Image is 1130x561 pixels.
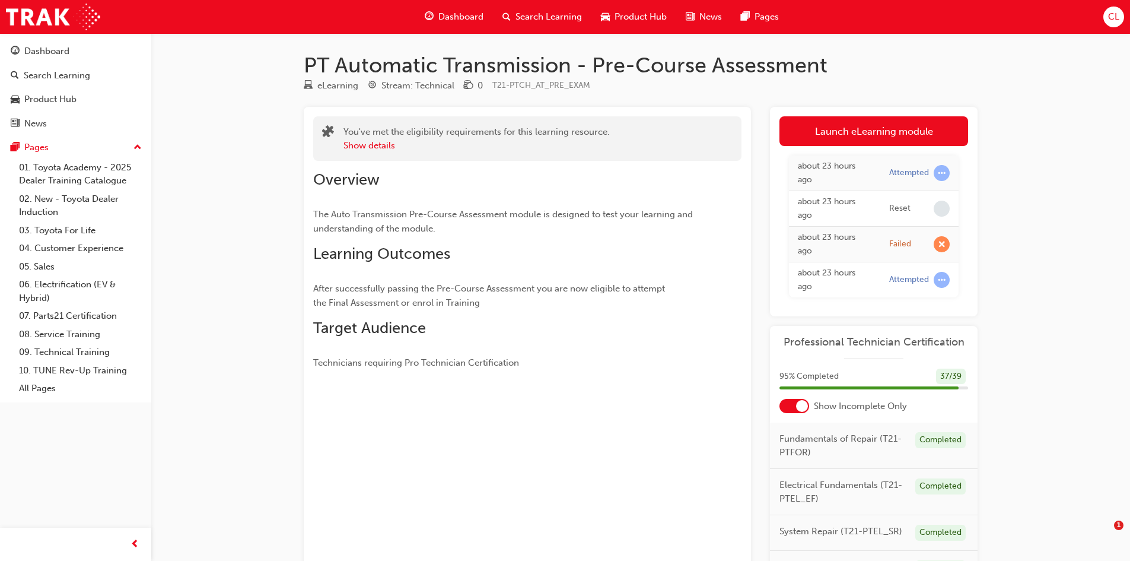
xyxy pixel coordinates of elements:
button: Pages [5,137,147,159]
a: News [5,113,147,135]
a: Dashboard [5,40,147,62]
div: Wed Sep 24 2025 15:00:58 GMT+0800 (Australian Western Standard Time) [798,231,871,258]
div: Stream: Technical [381,79,454,93]
a: car-iconProduct Hub [591,5,676,29]
span: prev-icon [130,537,139,552]
a: 03. Toyota For Life [14,221,147,240]
span: System Repair (T21-PTEL_SR) [779,525,902,538]
a: Professional Technician Certification [779,335,968,349]
span: CL [1108,10,1119,24]
div: Attempted [889,167,929,179]
div: Completed [915,478,966,495]
span: target-icon [368,81,377,91]
a: 10. TUNE Rev-Up Training [14,362,147,380]
a: 09. Technical Training [14,343,147,362]
span: news-icon [686,9,695,24]
a: 08. Service Training [14,325,147,344]
span: search-icon [502,9,511,24]
span: Show Incomplete Only [814,400,907,413]
div: Wed Sep 24 2025 15:02:04 GMT+0800 (Australian Western Standard Time) [798,160,871,186]
span: learningRecordVerb_ATTEMPT-icon [934,165,950,181]
div: News [24,117,47,131]
span: car-icon [11,94,20,105]
span: Overview [313,170,380,189]
h1: PT Automatic Transmission - Pre-Course Assessment [304,52,978,78]
span: guage-icon [425,9,434,24]
div: eLearning [317,79,358,93]
a: Search Learning [5,65,147,87]
div: You've met the eligibility requirements for this learning resource. [343,125,610,152]
div: Wed Sep 24 2025 14:36:59 GMT+0800 (Australian Western Standard Time) [798,267,871,293]
span: Electrical Fundamentals (T21-PTEL_EF) [779,478,906,505]
a: Launch eLearning module [779,116,968,146]
a: 07. Parts21 Certification [14,307,147,325]
span: pages-icon [741,9,750,24]
span: After successfully passing the Pre-Course Assessment you are now eligible to attempt the Final As... [313,283,667,308]
div: Failed [889,239,911,250]
span: 1 [1114,521,1123,530]
a: Product Hub [5,88,147,110]
button: DashboardSearch LearningProduct HubNews [5,38,147,137]
a: 06. Electrification (EV & Hybrid) [14,275,147,307]
div: Stream [368,78,454,93]
span: Target Audience [313,319,426,337]
span: Dashboard [438,10,483,24]
div: Dashboard [24,45,69,58]
a: guage-iconDashboard [415,5,493,29]
span: money-icon [464,81,473,91]
span: learningRecordVerb_NONE-icon [934,201,950,217]
span: Learning resource code [492,80,590,90]
span: pages-icon [11,142,20,153]
a: news-iconNews [676,5,731,29]
div: Search Learning [24,69,90,83]
div: Completed [915,432,966,448]
a: 02. New - Toyota Dealer Induction [14,190,147,221]
a: All Pages [14,379,147,398]
span: up-icon [133,140,142,156]
span: Pages [755,10,779,24]
div: 37 / 39 [936,369,966,385]
span: Fundamentals of Repair (T21-PTFOR) [779,432,906,459]
a: 01. Toyota Academy - 2025 Dealer Training Catalogue [14,159,147,190]
a: 05. Sales [14,258,147,276]
button: CL [1103,7,1124,27]
span: puzzle-icon [322,126,334,140]
span: guage-icon [11,46,20,57]
span: Learning Outcomes [313,245,450,263]
span: Technicians requiring Pro Technician Certification [313,357,519,368]
span: News [699,10,722,24]
span: news-icon [11,119,20,129]
span: learningRecordVerb_ATTEMPT-icon [934,272,950,288]
a: 04. Customer Experience [14,239,147,258]
span: learningRecordVerb_FAIL-icon [934,236,950,252]
div: Type [304,78,358,93]
span: 95 % Completed [779,370,839,383]
div: Attempted [889,274,929,286]
div: Product Hub [24,93,77,106]
div: Pages [24,141,49,154]
span: learningResourceType_ELEARNING-icon [304,81,313,91]
div: 0 [478,79,483,93]
iframe: Intercom live chat [1090,521,1118,549]
span: search-icon [11,71,19,81]
span: Search Learning [515,10,582,24]
div: Completed [915,525,966,541]
div: Price [464,78,483,93]
a: pages-iconPages [731,5,788,29]
img: Trak [6,4,100,30]
span: car-icon [601,9,610,24]
div: Reset [889,203,911,214]
span: Product Hub [615,10,667,24]
div: Wed Sep 24 2025 15:02:03 GMT+0800 (Australian Western Standard Time) [798,195,871,222]
span: The Auto Transmission Pre-Course Assessment module is designed to test your learning and understa... [313,209,695,234]
a: search-iconSearch Learning [493,5,591,29]
button: Show details [343,139,395,153]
